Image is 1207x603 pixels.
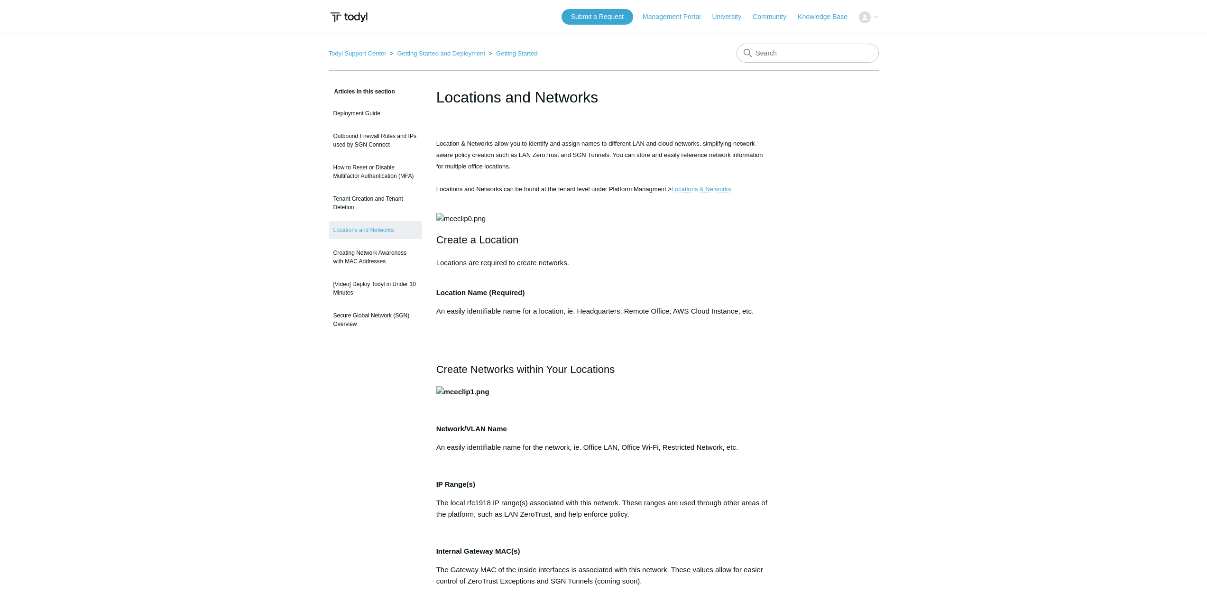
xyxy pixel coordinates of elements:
[436,306,771,317] p: An easily identifiable name for a location, ie. Headquarters, Remote Office, AWS Cloud Instance, ...
[329,306,422,333] a: Secure Global Network (SGN) Overview
[436,257,771,269] p: Locations are required to create networks.
[329,158,422,185] a: How to Reset or Disable Multifactor Authentication (MFA)
[388,50,487,57] li: Getting Started and Deployment
[329,50,388,57] li: Todyl Support Center
[436,386,489,398] img: mceclip1.png
[329,127,422,154] a: Outbound Firewall Rules and IPs used by SGN Connect
[712,12,750,22] a: University
[436,86,771,109] h1: Locations and Networks
[643,12,710,22] a: Management Portal
[436,497,771,520] p: The local rfc1918 IP range(s) associated with this network. These ranges are used through other a...
[436,442,771,453] p: An easily identifiable name for the network, ie. Office LAN, Office Wi-Fi, Restricted Network, etc.
[672,186,731,193] a: Locations & Networks
[496,50,537,57] a: Getting Started
[487,50,538,57] li: Getting Started
[562,9,633,25] a: Submit a Request
[436,213,486,224] img: mceclip0.png
[329,50,387,57] a: Todyl Support Center
[436,425,507,433] strong: Network/VLAN Name
[436,564,771,587] p: The Gateway MAC of the inside interfaces is associated with this network. These values allow for ...
[737,44,879,63] input: Search
[436,232,771,248] h2: Create a Location
[436,288,525,297] strong: Location Name (Required)
[329,244,422,270] a: Creating Network Awareness with MAC Addresses
[436,547,520,555] strong: Internal Gateway MAC(s)
[436,361,771,378] h2: Create Networks within Your Locations
[753,12,796,22] a: Community
[329,221,422,239] a: Locations and Networks
[329,275,422,302] a: [Video] Deploy Todyl in Under 10 Minutes
[329,88,395,95] span: Articles in this section
[329,9,369,26] img: Todyl Support Center Help Center home page
[798,12,857,22] a: Knowledge Base
[397,50,485,57] a: Getting Started and Deployment
[329,104,422,122] a: Deployment Guide
[436,140,763,193] span: Location & Networks allow you to identify and assign names to different LAN and cloud networks, s...
[329,190,422,216] a: Tenant Creation and Tenant Deletion
[436,480,475,488] strong: IP Range(s)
